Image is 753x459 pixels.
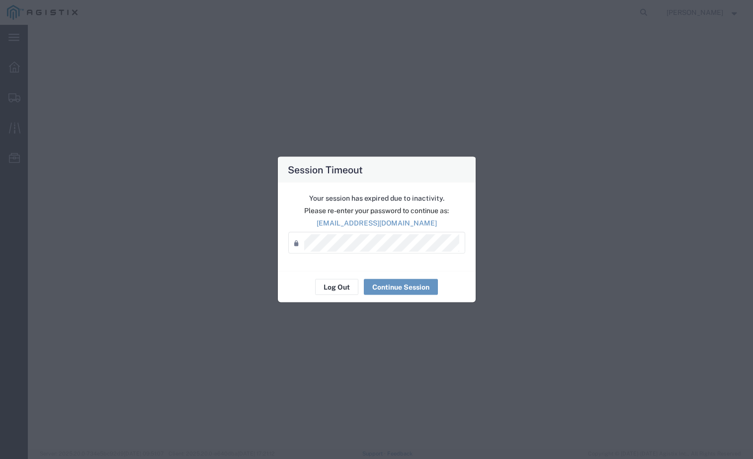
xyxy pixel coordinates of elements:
[288,206,465,216] p: Please re-enter your password to continue as:
[288,218,465,229] p: [EMAIL_ADDRESS][DOMAIN_NAME]
[364,279,438,295] button: Continue Session
[288,193,465,204] p: Your session has expired due to inactivity.
[315,279,358,295] button: Log Out
[288,162,363,177] h4: Session Timeout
